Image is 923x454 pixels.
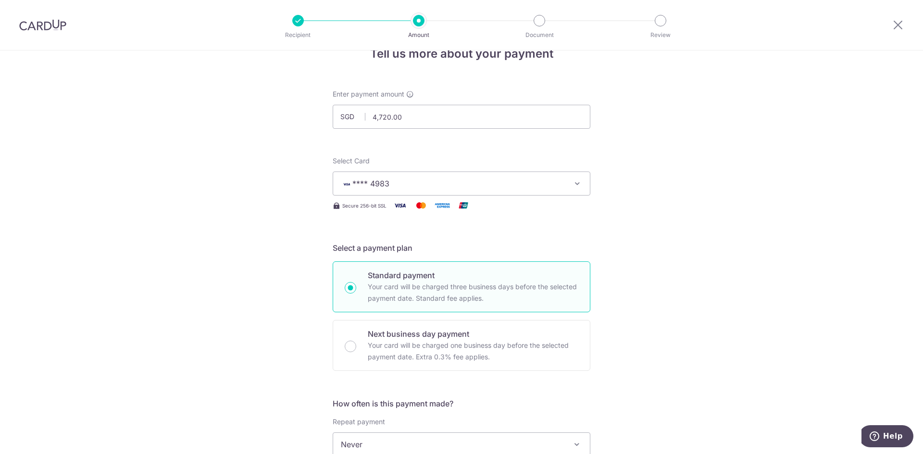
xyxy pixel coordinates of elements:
[262,30,334,40] p: Recipient
[368,340,578,363] p: Your card will be charged one business day before the selected payment date. Extra 0.3% fee applies.
[333,45,590,62] h4: Tell us more about your payment
[333,89,404,99] span: Enter payment amount
[333,242,590,254] h5: Select a payment plan
[412,199,431,211] img: Mastercard
[390,199,410,211] img: Visa
[454,199,473,211] img: Union Pay
[333,105,590,129] input: 0.00
[342,202,387,209] span: Secure 256-bit SSL
[368,328,578,340] p: Next business day payment
[368,281,578,304] p: Your card will be charged three business days before the selected payment date. Standard fee appl...
[333,157,370,165] span: translation missing: en.payables.payment_networks.credit_card.summary.labels.select_card
[333,417,385,427] label: Repeat payment
[368,270,578,281] p: Standard payment
[433,199,452,211] img: American Express
[625,30,696,40] p: Review
[341,181,352,187] img: VISA
[333,398,590,409] h5: How often is this payment made?
[340,112,365,122] span: SGD
[19,19,66,31] img: CardUp
[504,30,575,40] p: Document
[383,30,454,40] p: Amount
[861,425,913,449] iframe: Opens a widget where you can find more information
